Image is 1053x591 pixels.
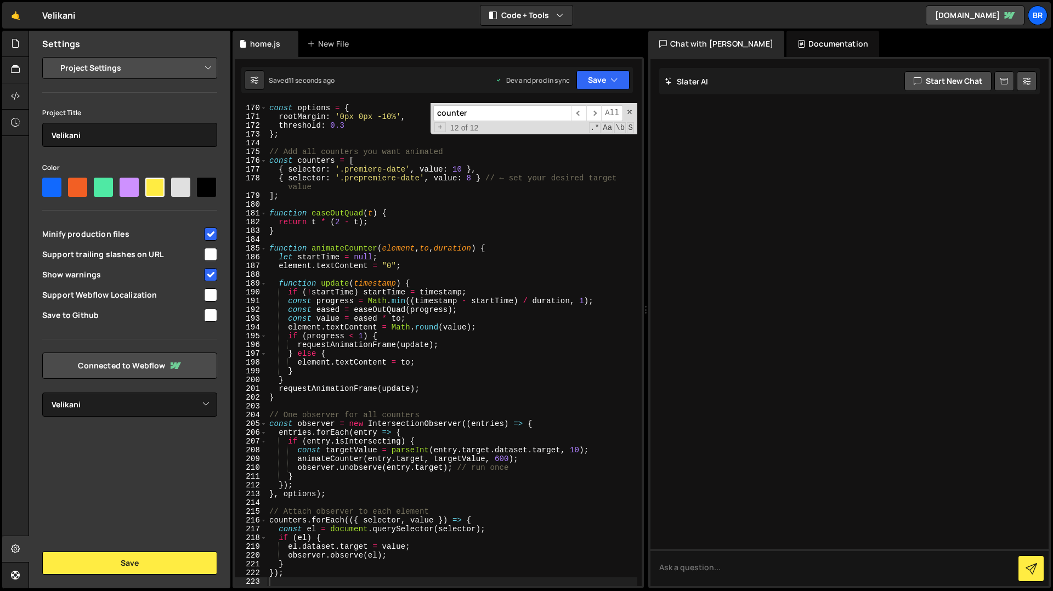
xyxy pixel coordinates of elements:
[235,130,267,139] div: 173
[235,393,267,402] div: 202
[235,463,267,472] div: 210
[648,31,784,57] div: Chat with [PERSON_NAME]
[235,428,267,437] div: 206
[614,122,626,133] span: Whole Word Search
[576,70,630,90] button: Save
[433,105,571,121] input: Search for
[434,122,446,132] span: Toggle Replace mode
[235,191,267,200] div: 179
[235,332,267,340] div: 195
[235,525,267,533] div: 217
[235,472,267,481] div: 211
[926,5,1024,25] a: [DOMAIN_NAME]
[446,123,483,132] span: 12 of 12
[235,104,267,112] div: 170
[235,121,267,130] div: 172
[235,419,267,428] div: 205
[235,323,267,332] div: 194
[235,358,267,367] div: 198
[2,2,29,29] a: 🤙
[235,235,267,244] div: 184
[235,174,267,191] div: 178
[250,38,280,49] div: home.js
[1028,5,1048,25] a: Br
[235,446,267,454] div: 208
[235,279,267,288] div: 189
[42,552,217,575] button: Save
[235,577,267,586] div: 223
[235,244,267,253] div: 185
[786,31,879,57] div: Documentation
[235,454,267,463] div: 209
[235,200,267,209] div: 180
[42,9,75,22] div: Velikani
[235,340,267,349] div: 196
[235,288,267,297] div: 190
[235,253,267,262] div: 186
[235,507,267,516] div: 215
[235,542,267,551] div: 219
[307,38,353,49] div: New File
[235,384,267,393] div: 201
[235,165,267,174] div: 177
[42,249,202,260] span: Support trailing slashes on URL
[571,105,586,121] span: ​
[235,297,267,305] div: 191
[589,122,601,133] span: RegExp Search
[235,270,267,279] div: 188
[42,162,60,173] label: Color
[42,107,81,118] label: Project Title
[235,498,267,507] div: 214
[235,209,267,218] div: 181
[235,218,267,226] div: 182
[42,229,202,240] span: Minify production files
[42,289,202,300] span: Support Webflow Localization
[235,437,267,446] div: 207
[235,560,267,569] div: 221
[495,76,570,85] div: Dev and prod in sync
[235,349,267,358] div: 197
[235,226,267,235] div: 183
[601,105,623,121] span: Alt-Enter
[235,314,267,323] div: 193
[42,123,217,147] input: Project name
[42,269,202,280] span: Show warnings
[235,533,267,542] div: 218
[235,367,267,376] div: 199
[904,71,992,91] button: Start new chat
[235,156,267,165] div: 176
[235,376,267,384] div: 200
[627,122,634,133] span: Search In Selection
[235,569,267,577] div: 222
[235,551,267,560] div: 220
[235,112,267,121] div: 171
[235,490,267,498] div: 213
[235,139,267,147] div: 174
[235,402,267,411] div: 203
[480,5,573,25] button: Code + Tools
[42,353,217,379] a: Connected to Webflow
[602,122,613,133] span: CaseSensitive Search
[235,411,267,419] div: 204
[235,481,267,490] div: 212
[269,76,335,85] div: Saved
[42,38,80,50] h2: Settings
[235,262,267,270] div: 187
[586,105,602,121] span: ​
[235,516,267,525] div: 216
[288,76,335,85] div: 11 seconds ago
[235,305,267,314] div: 192
[42,310,202,321] span: Save to Github
[665,76,709,87] h2: Slater AI
[235,147,267,156] div: 175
